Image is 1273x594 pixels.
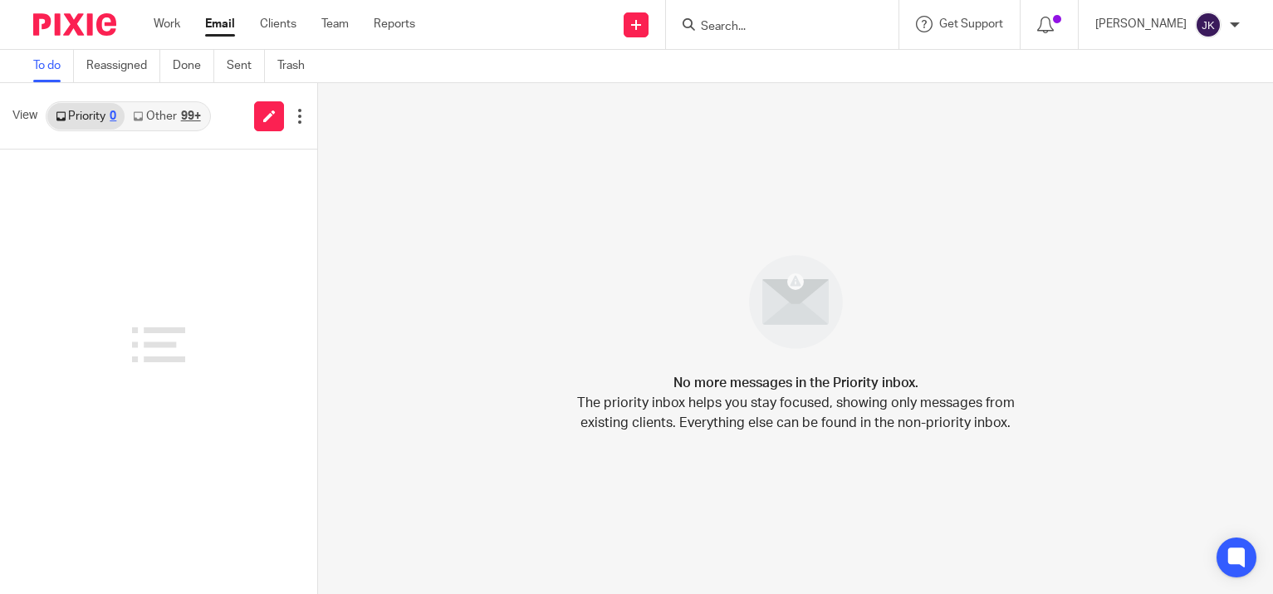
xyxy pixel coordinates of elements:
a: Other99+ [125,103,208,130]
a: Sent [227,50,265,82]
img: Pixie [33,13,116,36]
div: 0 [110,110,116,122]
a: Priority0 [47,103,125,130]
img: svg%3E [1195,12,1222,38]
a: Email [205,16,235,32]
a: Reassigned [86,50,160,82]
a: Work [154,16,180,32]
span: Get Support [939,18,1003,30]
a: Trash [277,50,317,82]
a: To do [33,50,74,82]
p: [PERSON_NAME] [1095,16,1187,32]
span: View [12,107,37,125]
a: Clients [260,16,296,32]
p: The priority inbox helps you stay focused, showing only messages from existing clients. Everythin... [575,393,1016,433]
input: Search [699,20,849,35]
a: Done [173,50,214,82]
a: Reports [374,16,415,32]
div: 99+ [181,110,201,122]
a: Team [321,16,349,32]
img: image [738,244,854,360]
h4: No more messages in the Priority inbox. [673,373,918,393]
